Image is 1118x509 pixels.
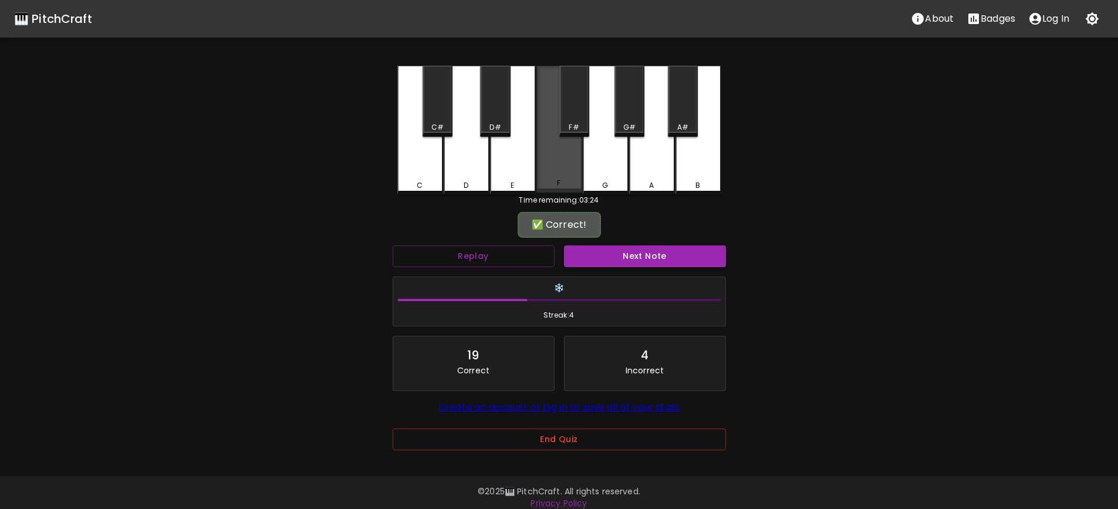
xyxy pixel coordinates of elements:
p: Log In [1042,12,1069,26]
p: Badges [981,12,1015,26]
p: © 2025 🎹 PitchCraft. All rights reserved. [221,486,897,497]
button: End Quiz [393,429,726,450]
div: F [557,178,560,188]
div: A [649,180,654,191]
div: A# [677,122,688,133]
div: ✅ Correct! [523,218,595,232]
a: Privacy Policy [531,497,587,509]
div: C# [431,122,444,133]
p: Correct [457,365,489,376]
h6: ❄️ [398,282,721,295]
button: Stats [960,7,1022,31]
a: Create an account or log in to save all of your stats [438,400,680,414]
button: Replay [393,245,555,267]
p: Incorrect [626,365,664,376]
p: About [925,12,954,26]
div: G [602,180,608,191]
div: C [417,180,423,191]
div: D [464,180,468,191]
div: E [511,180,514,191]
a: 🎹 PitchCraft [14,9,92,28]
div: D# [489,122,501,133]
div: 4 [641,346,648,365]
div: F# [569,122,579,133]
div: B [695,180,700,191]
button: About [904,7,960,31]
div: 19 [467,346,479,365]
button: Next Note [564,245,726,267]
div: Time remaining: 03:24 [397,195,721,205]
div: G# [623,122,636,133]
span: Streak: 4 [398,309,721,321]
button: account of current user [1022,7,1076,31]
